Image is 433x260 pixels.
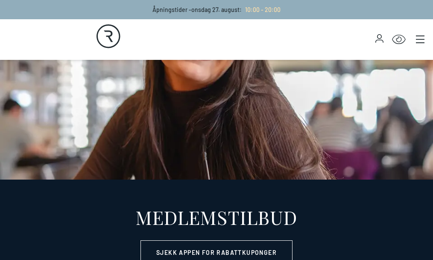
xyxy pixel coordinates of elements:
a: 10:00 - 20:00 [242,6,281,13]
p: Åpningstider - onsdag 27. august : [152,5,281,14]
span: 10:00 - 20:00 [245,6,281,13]
div: MEDLEMSTILBUD [136,208,297,227]
button: Main menu [414,33,426,45]
button: Open Accessibility Menu [392,33,406,47]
